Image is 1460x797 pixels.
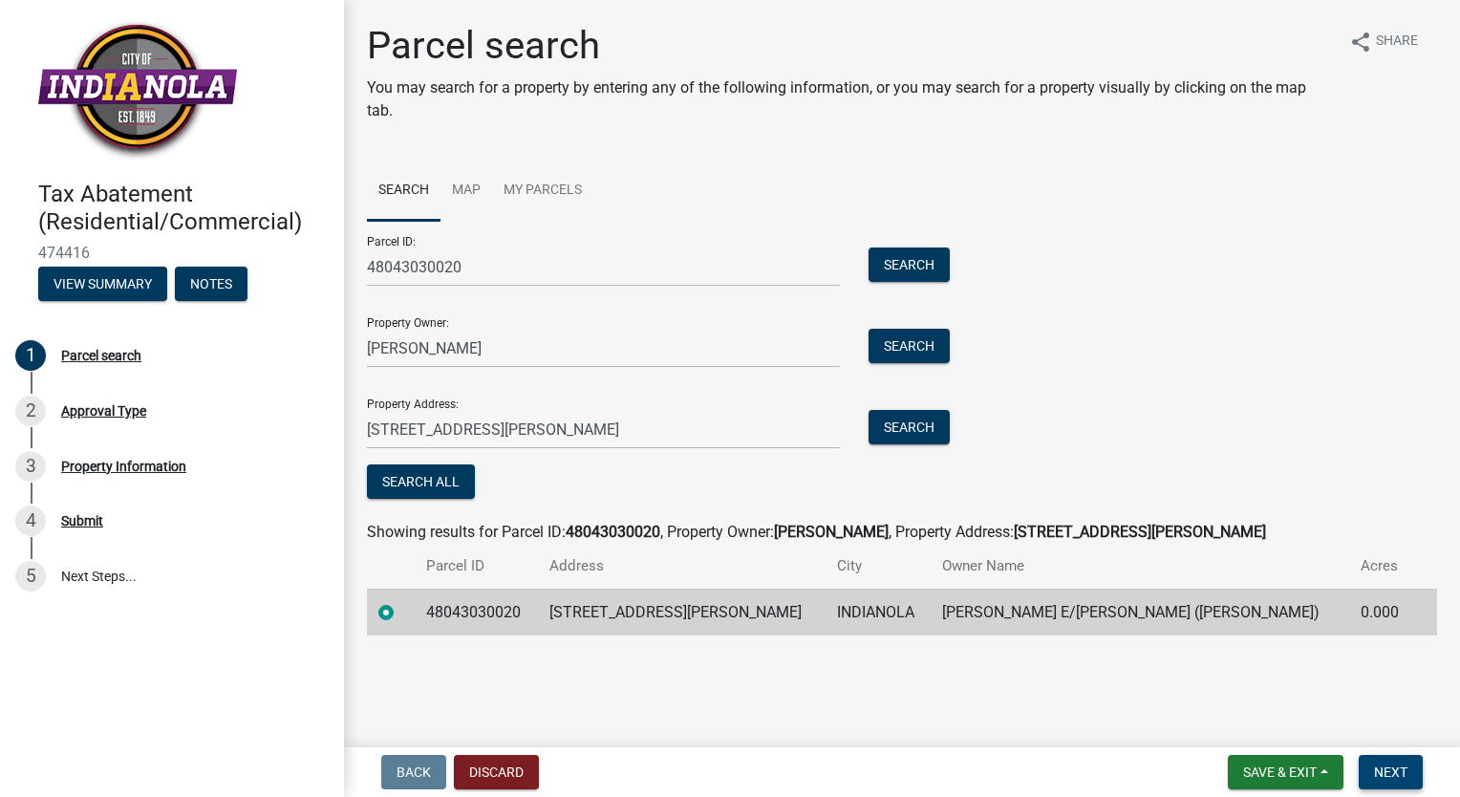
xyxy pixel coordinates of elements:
[826,544,931,589] th: City
[826,589,931,635] td: INDIANOLA
[774,523,889,541] strong: [PERSON_NAME]
[415,589,538,635] td: 48043030020
[415,544,538,589] th: Parcel ID
[61,460,186,473] div: Property Information
[367,464,475,499] button: Search All
[931,544,1349,589] th: Owner Name
[869,248,950,282] button: Search
[367,23,1331,69] h1: Parcel search
[61,404,146,418] div: Approval Type
[38,267,167,301] button: View Summary
[869,329,950,363] button: Search
[15,340,46,371] div: 1
[61,514,103,528] div: Submit
[15,451,46,482] div: 3
[397,765,431,780] span: Back
[381,755,446,789] button: Back
[175,277,247,292] wm-modal-confirm: Notes
[15,506,46,536] div: 4
[454,755,539,789] button: Discard
[1376,31,1418,54] span: Share
[38,277,167,292] wm-modal-confirm: Summary
[15,561,46,592] div: 5
[367,76,1331,122] p: You may search for a property by entering any of the following information, or you may search for...
[538,544,826,589] th: Address
[175,267,247,301] button: Notes
[367,521,1437,544] div: Showing results for Parcel ID: , Property Owner: , Property Address:
[1334,23,1433,60] button: shareShare
[1349,544,1413,589] th: Acres
[1374,765,1407,780] span: Next
[1349,31,1372,54] i: share
[566,523,660,541] strong: 48043030020
[1014,523,1266,541] strong: [STREET_ADDRESS][PERSON_NAME]
[538,589,826,635] td: [STREET_ADDRESS][PERSON_NAME]
[38,181,329,236] h4: Tax Abatement (Residential/Commercial)
[1359,755,1423,789] button: Next
[1228,755,1343,789] button: Save & Exit
[1243,765,1317,780] span: Save & Exit
[869,410,950,444] button: Search
[61,349,141,362] div: Parcel search
[367,161,440,222] a: Search
[440,161,492,222] a: Map
[38,244,306,262] span: 474416
[1349,589,1413,635] td: 0.000
[15,396,46,426] div: 2
[492,161,593,222] a: My Parcels
[931,589,1349,635] td: [PERSON_NAME] E/[PERSON_NAME] ([PERSON_NAME])
[38,20,237,161] img: City of Indianola, Iowa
